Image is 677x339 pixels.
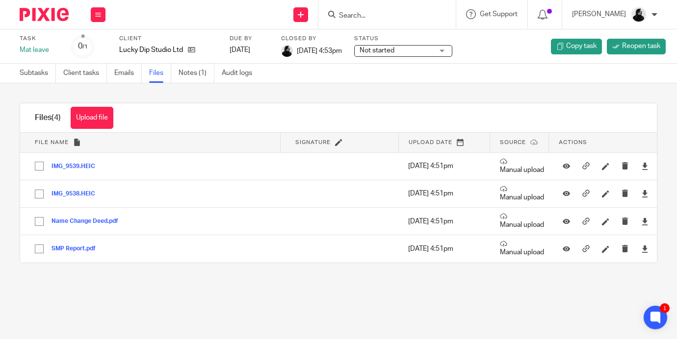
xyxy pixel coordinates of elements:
input: Select [30,185,49,203]
input: Search [338,12,426,21]
span: Copy task [566,41,597,51]
a: Audit logs [222,64,260,83]
input: Select [30,157,49,175]
p: Lucky Dip Studio Ltd [119,45,183,55]
p: Manual upload [500,185,544,202]
a: Reopen task [607,39,666,54]
p: Manual upload [500,158,544,175]
div: 0 [78,41,88,52]
p: Manual upload [500,240,544,257]
label: Due by [230,35,269,43]
div: [DATE] [230,45,269,55]
a: Download [641,161,649,171]
span: File name [35,140,69,145]
img: Pixie [20,8,69,21]
a: Download [641,189,649,198]
a: Download [641,217,649,226]
button: SMP Report.pdf [52,245,103,252]
img: PHOTO-2023-03-20-11-06-28%203.jpg [631,7,647,23]
a: Notes (1) [179,64,214,83]
a: Files [149,64,171,83]
small: /1 [82,44,88,49]
label: Closed by [281,35,342,43]
a: Emails [114,64,142,83]
a: Download [641,244,649,254]
p: [DATE] 4:51pm [408,217,485,226]
p: [DATE] 4:51pm [408,189,485,198]
div: 1 [660,303,670,313]
button: IMG_9539.HEIC [52,163,103,170]
p: Manual upload [500,213,544,230]
a: Client tasks [63,64,107,83]
label: Client [119,35,217,43]
span: [DATE] 4:53pm [297,47,342,54]
span: Upload date [409,140,452,145]
a: Copy task [551,39,602,54]
button: IMG_9538.HEIC [52,191,103,197]
p: [DATE] 4:51pm [408,244,485,254]
p: [DATE] 4:51pm [408,161,485,171]
img: PHOTO-2023-03-20-11-06-28%203.jpg [281,45,293,57]
input: Select [30,240,49,258]
input: Select [30,212,49,231]
label: Task [20,35,59,43]
button: Upload file [71,107,113,129]
label: Status [354,35,452,43]
span: Reopen task [622,41,660,51]
a: Subtasks [20,64,56,83]
button: Name Change Deed.pdf [52,218,126,225]
span: (4) [52,114,61,121]
h1: Files [35,113,61,123]
div: Mat leave [20,45,59,55]
span: Not started [360,47,394,54]
span: Actions [559,140,587,145]
span: Get Support [480,11,518,18]
span: Signature [295,140,331,145]
p: [PERSON_NAME] [572,9,626,19]
span: Source [500,140,526,145]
